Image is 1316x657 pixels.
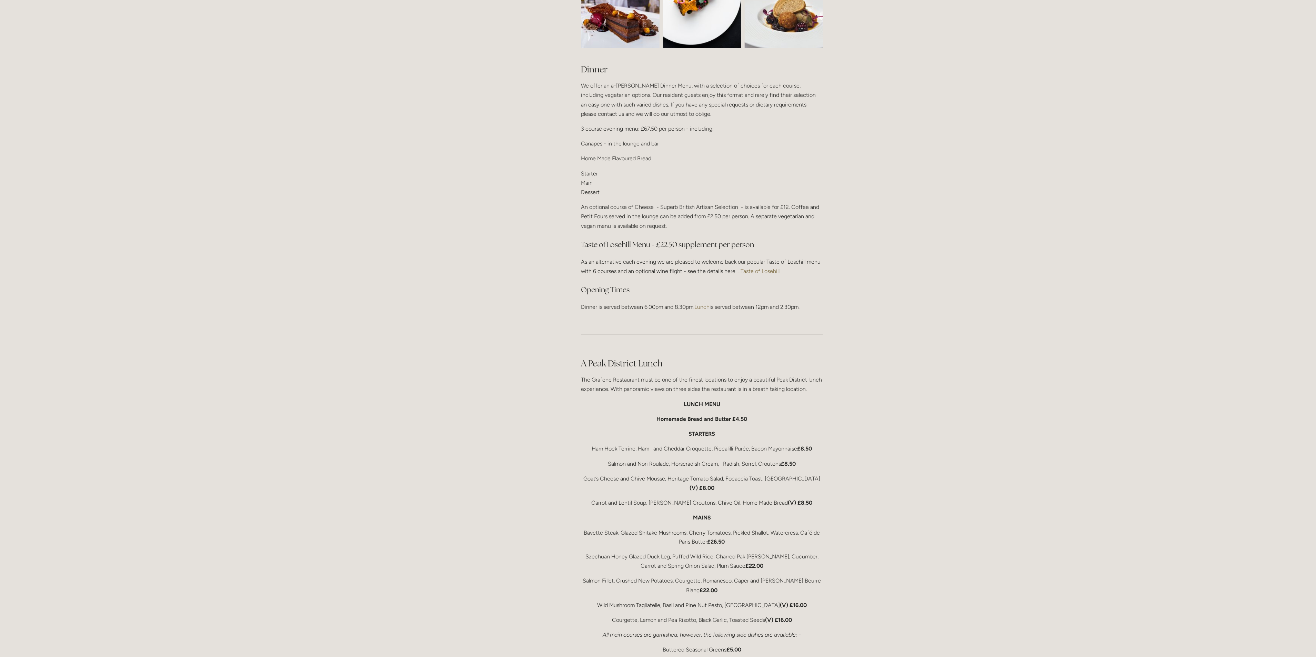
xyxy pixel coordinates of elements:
[797,445,812,452] strong: £8.50
[581,81,823,119] p: We offer an a-[PERSON_NAME] Dinner Menu, with a selection of choices for each course, including v...
[581,257,823,276] p: As an alternative each evening we are pleased to welcome back our popular Taste of Losehill menu ...
[581,498,823,507] p: Carrot and Lentil Soup, [PERSON_NAME] Croutons, Chive Oil, Home Made Bread
[693,514,711,521] strong: MAINS
[745,563,763,569] strong: £22.00
[603,632,801,638] em: All main courses are garnished; however, the following side dishes are available: -
[581,375,823,394] p: The Grafene Restaurant must be one of the finest locations to enjoy a beautiful Peak District lun...
[581,357,823,370] h2: A Peak District Lunch
[581,63,823,75] h2: Dinner
[581,459,823,468] p: Salmon and Nori Roulade, Horseradish Cream, Radish, Sorrel, Croutons
[581,528,823,547] p: Bavette Steak, Glazed Shitake Mushrooms, Cherry Tomatoes, Pickled Shallot, Watercress, Café de Pa...
[741,268,780,274] a: Taste of Losehill
[581,616,823,625] p: Courgette, Lemon and Pea Risotto, Black Garlic, Toasted Seeds
[581,139,823,148] p: Canapes - in the lounge and bar
[581,552,823,571] p: Szechuan Honey Glazed Duck Leg, Puffed Wild Rice, Charred Pak [PERSON_NAME], Cucumber, Carrot and...
[581,202,823,231] p: An optional course of Cheese - Superb British Artisan Selection - is available for £12. Coffee an...
[788,499,813,506] strong: (V) £8.50
[581,169,823,197] p: Starter Main Dessert
[581,238,823,252] h3: Taste of Losehill Menu - £22.50 supplement per person
[581,124,823,133] p: 3 course evening menu: £67.50 per person - including:
[581,444,823,453] p: Ham Hock Terrine, Ham and Cheddar Croquette, Piccalilli Purée, Bacon Mayonnaise
[581,576,823,595] p: Salmon Fillet, Crushed New Potatoes, Courgette, Romanesco, Caper and [PERSON_NAME] Beurre Blanc
[765,617,792,624] strong: (V) £16.00
[581,601,823,610] p: Wild Mushroom Tagliatelle, Basil and Pine Nut Pesto, [GEOGRAPHIC_DATA]
[700,587,718,594] strong: £22.00
[690,485,714,491] strong: (V) £8.00
[581,474,823,493] p: Goat’s Cheese and Chive Mousse, Heritage Tomato Salad, Focaccia Toast, [GEOGRAPHIC_DATA]
[684,401,720,407] strong: LUNCH MENU
[726,647,741,653] strong: £5.00
[657,416,747,422] strong: Homemade Bread and Butter £4.50
[695,304,710,310] a: Lunch
[781,461,796,467] strong: £8.50
[707,539,725,545] strong: £26.50
[581,645,823,655] p: Buttered Seasonal Greens
[581,154,823,163] p: Home Made Flavoured Bread
[581,283,823,297] h3: Opening Times
[581,302,823,312] p: Dinner is served between 6.00pm and 8.30pm. is served between 12pm and 2.30pm.
[780,602,807,609] strong: (V) £16.00
[689,431,715,437] strong: STARTERS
